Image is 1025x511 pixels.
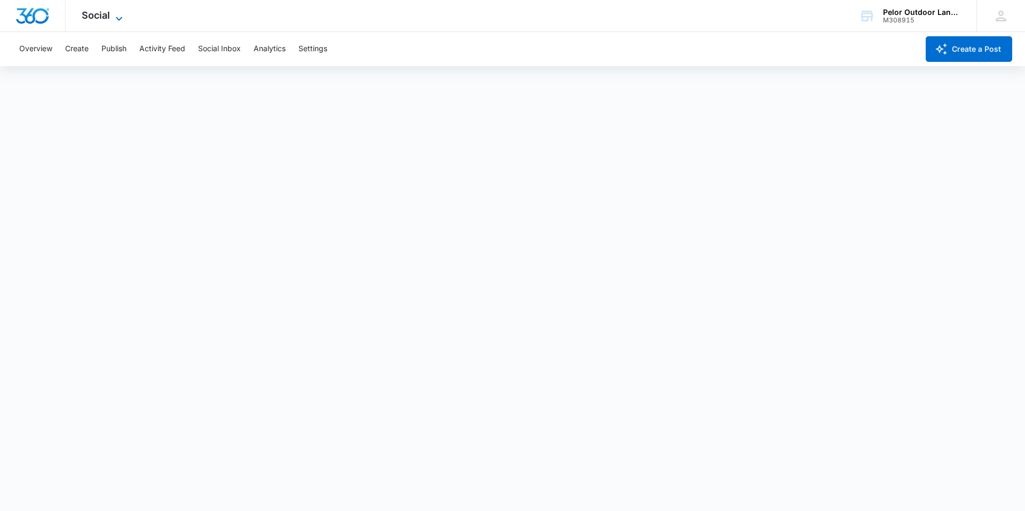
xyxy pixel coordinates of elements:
[82,10,110,21] span: Social
[883,8,961,17] div: account name
[926,36,1012,62] button: Create a Post
[298,32,327,66] button: Settings
[883,17,961,24] div: account id
[254,32,286,66] button: Analytics
[65,32,89,66] button: Create
[19,32,52,66] button: Overview
[101,32,127,66] button: Publish
[139,32,185,66] button: Activity Feed
[198,32,241,66] button: Social Inbox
